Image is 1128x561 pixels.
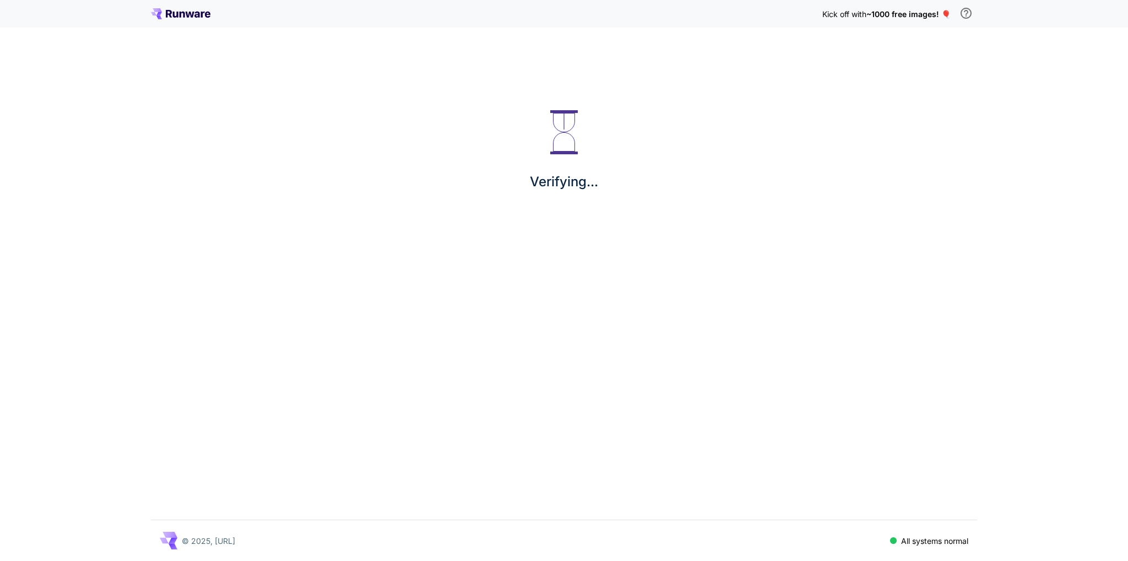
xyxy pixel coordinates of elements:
p: All systems normal [901,535,968,547]
p: © 2025, [URL] [182,535,235,547]
span: ~1000 free images! 🎈 [866,9,951,19]
button: In order to qualify for free credit, you need to sign up with a business email address and click ... [955,2,977,24]
p: Verifying... [530,172,598,192]
span: Kick off with [822,9,866,19]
